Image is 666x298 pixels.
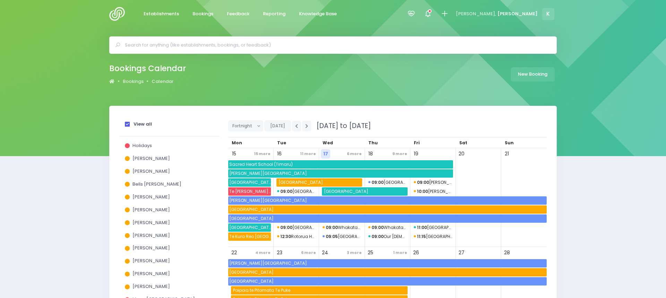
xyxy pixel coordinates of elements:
a: Bookings [187,7,219,21]
span: Te Oraka Shirley Intermediate [228,187,271,196]
span: 11 more [298,149,318,159]
strong: 09:00 [372,224,384,230]
span: 18 [366,149,375,159]
span: Southland Girls' High School [228,178,271,187]
span: [PERSON_NAME] [133,206,170,213]
span: Makauri School [228,268,546,276]
span: Thu [368,140,378,146]
strong: 09:00 [280,224,292,230]
span: West Rolleston Primary School [323,187,407,196]
a: Bookings [123,78,144,85]
span: Our Lady of Victories [368,232,407,241]
span: Dawson School [228,196,546,205]
span: [PERSON_NAME] [133,219,170,226]
a: New Booking [511,67,555,82]
strong: 09:00 [372,179,384,185]
span: Sat [459,140,467,146]
span: Mon [232,140,242,146]
span: Golden Grove School [368,178,407,187]
span: Holidays [133,142,152,149]
span: Te Kura Reo Rua o Waikirikiri [228,232,271,241]
span: [PERSON_NAME] [133,232,170,239]
span: 15 [229,149,239,159]
span: Reporting [263,10,285,17]
span: Wed [323,140,333,146]
span: Trinity Catholic College [228,223,271,232]
span: Ashhurst School [277,178,362,187]
span: Knowledge Base [299,10,337,17]
span: Bells [PERSON_NAME] [133,181,181,187]
span: Aidanfield Christian School [414,223,452,232]
span: 16 [275,149,284,159]
span: [PERSON_NAME] [133,245,170,251]
span: Makauri School [228,205,546,214]
span: 28 [502,248,512,257]
span: Fri [414,140,420,146]
strong: 09:00 [280,188,292,194]
a: Establishments [138,7,185,21]
span: [PERSON_NAME] [133,168,170,174]
span: Fortnight [232,121,254,131]
span: [PERSON_NAME] [133,270,170,277]
span: 6 more [299,248,318,257]
span: Belfast School [277,187,316,196]
span: Whakatane Intermediate [368,223,407,232]
strong: 09:00 [326,224,338,230]
span: [PERSON_NAME] [133,155,170,162]
span: Ngongotaha School [277,223,316,232]
span: Bookings [193,10,213,17]
span: Whakatane Intermediate [323,223,361,232]
span: 15 more [252,149,272,159]
span: Feedback [227,10,249,17]
span: 22 [229,248,239,257]
strong: 09:05 [326,233,338,239]
h2: Bookings Calendar [109,64,186,73]
span: K [542,8,554,20]
strong: 11:00 [417,224,427,230]
span: Tue [277,140,286,146]
img: Logo [109,7,129,21]
span: Sun [505,140,514,146]
span: Poipoia te Pitomata Te Puke [232,286,407,295]
span: [PERSON_NAME] [133,283,170,290]
span: [PERSON_NAME] [497,10,538,17]
span: 1 more [391,248,409,257]
span: Sacred Heart School (Timaru) [228,160,453,169]
span: Burnham School [228,169,453,178]
span: 21 [502,149,512,159]
span: De La Salle College [228,277,546,286]
span: 19 [411,149,421,159]
strong: 09:00 [417,179,429,185]
span: 27 [457,248,466,257]
strong: 10:00 [417,188,428,194]
span: 17 [321,149,330,159]
span: Rotorua Home Educators [277,232,316,241]
span: [DATE] to [DATE] [312,121,371,130]
span: 9 more [391,149,409,159]
span: [PERSON_NAME] [133,194,170,200]
a: Feedback [221,7,255,21]
span: Wiri Central School [323,232,361,241]
span: 4 more [254,248,272,257]
span: [PERSON_NAME] [133,257,170,264]
span: Levin Baptist Kindergarten [414,178,452,187]
span: 25 [366,248,375,257]
span: 26 [411,248,421,257]
a: Reporting [257,7,291,21]
span: [PERSON_NAME], [456,10,496,17]
span: Establishments [144,10,179,17]
span: 6 more [345,149,364,159]
a: Calendar [152,78,173,85]
strong: View all [134,121,152,127]
span: 23 [275,248,284,257]
span: 24 [320,248,330,257]
button: [DATE] [264,120,291,131]
a: Knowledge Base [293,7,342,21]
button: Fortnight [228,120,263,131]
strong: 12:30 [280,233,291,239]
strong: 09:00 [372,233,384,239]
strong: 11:15 [417,233,426,239]
span: Ohau School [414,232,452,241]
span: Dawson School [228,259,546,267]
span: 20 [457,149,466,159]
